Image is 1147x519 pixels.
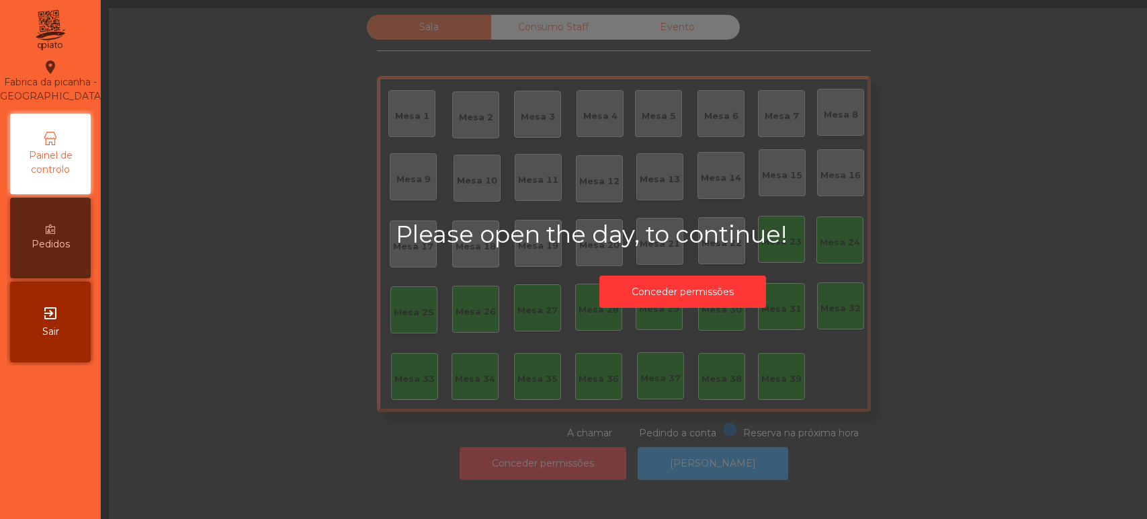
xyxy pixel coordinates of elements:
button: Conceder permissões [599,276,766,309]
h2: Please open the day, to continue! [396,221,970,249]
img: qpiato [34,7,67,54]
span: Painel de controlo [13,149,87,177]
i: exit_to_app [42,305,58,321]
span: Pedidos [32,237,70,251]
span: Sair [42,325,59,339]
i: location_on [42,59,58,75]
